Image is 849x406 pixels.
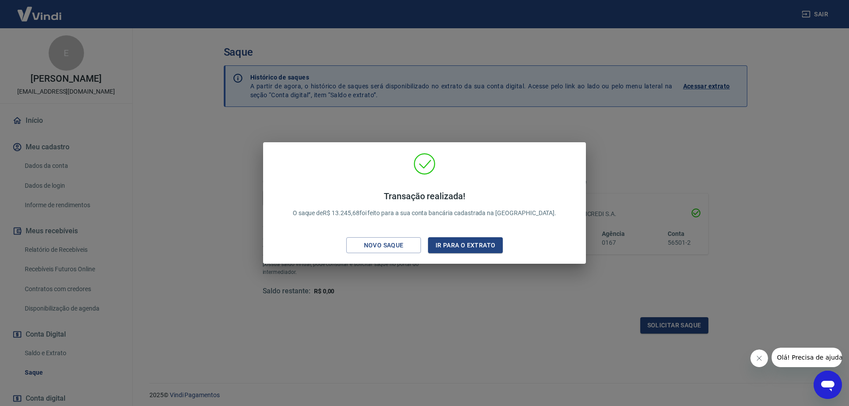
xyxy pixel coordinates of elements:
[814,371,842,399] iframe: Botão para abrir a janela de mensagens
[353,240,414,251] div: Novo saque
[428,237,503,254] button: Ir para o extrato
[750,349,768,367] iframe: Fechar mensagem
[5,6,74,13] span: Olá! Precisa de ajuda?
[293,191,557,218] p: O saque de R$ 13.245,68 foi feito para a sua conta bancária cadastrada na [GEOGRAPHIC_DATA].
[772,348,842,367] iframe: Mensagem da empresa
[346,237,421,254] button: Novo saque
[293,191,557,201] h4: Transação realizada!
